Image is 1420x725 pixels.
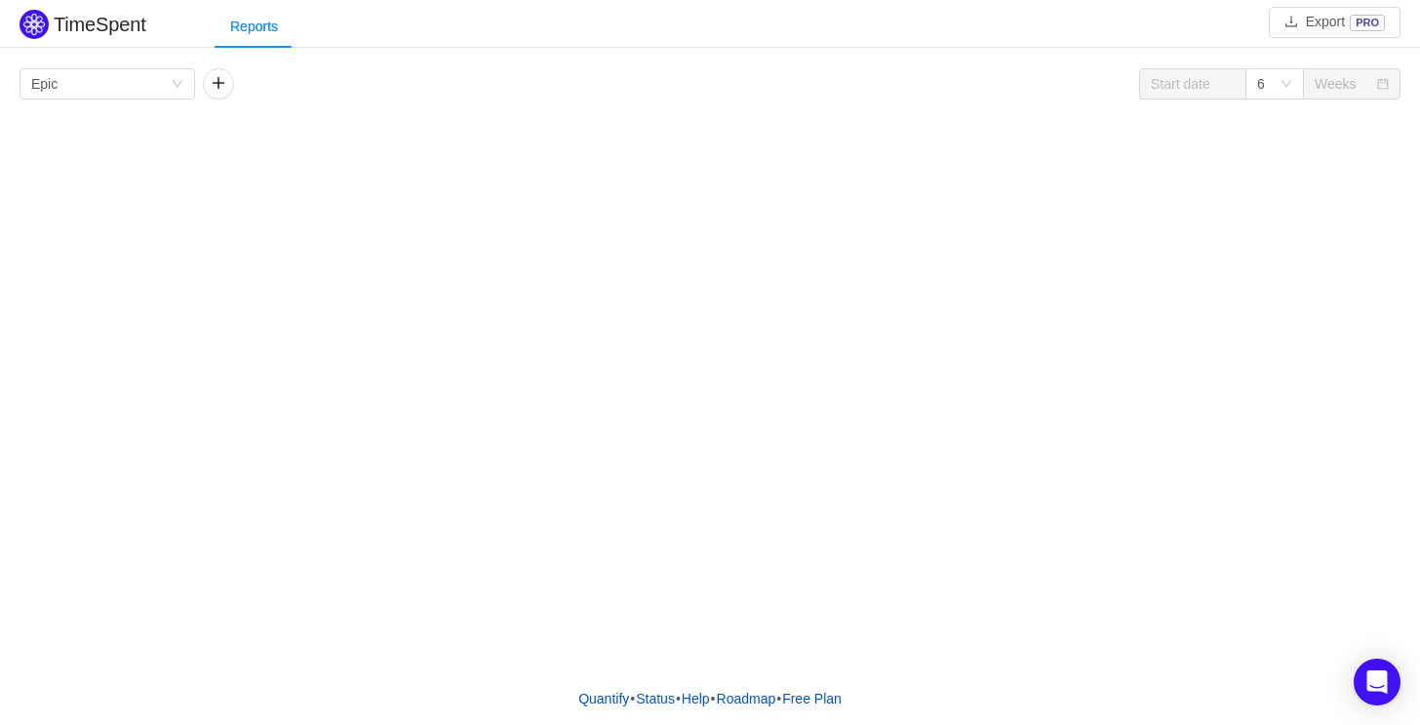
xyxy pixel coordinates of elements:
[1377,78,1389,92] i: icon: calendar
[781,684,843,713] button: Free Plan
[577,684,630,713] a: Quantify
[676,691,681,706] span: •
[681,684,711,713] a: Help
[172,78,183,92] i: icon: down
[716,684,777,713] a: Roadmap
[1315,69,1357,99] div: Weeks
[776,691,781,706] span: •
[1354,659,1400,705] div: Open Intercom Messenger
[31,69,58,99] div: Epic
[1281,78,1292,92] i: icon: down
[1139,68,1246,100] input: Start date
[20,10,49,39] img: Quantify logo
[635,684,676,713] a: Status
[1257,69,1265,99] div: 6
[54,14,146,35] h2: TimeSpent
[711,691,716,706] span: •
[1269,7,1400,38] button: icon: downloadExportPRO
[630,691,635,706] span: •
[203,68,234,100] button: icon: plus
[215,5,294,49] div: Reports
